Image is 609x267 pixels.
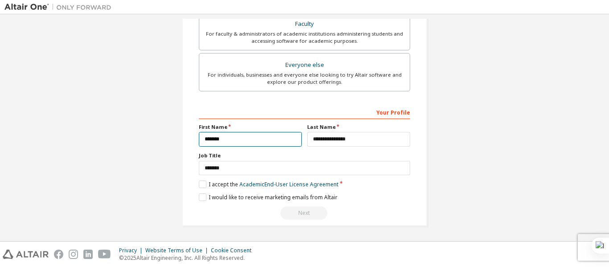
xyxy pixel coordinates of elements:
[211,247,257,254] div: Cookie Consent
[98,250,111,259] img: youtube.svg
[307,123,410,131] label: Last Name
[4,3,116,12] img: Altair One
[145,247,211,254] div: Website Terms of Use
[3,250,49,259] img: altair_logo.svg
[199,181,338,188] label: I accept the
[239,181,338,188] a: Academic End-User License Agreement
[205,59,404,71] div: Everyone else
[199,193,337,201] label: I would like to receive marketing emails from Altair
[83,250,93,259] img: linkedin.svg
[199,206,410,220] div: You need to provide your academic email
[205,18,404,30] div: Faculty
[119,247,145,254] div: Privacy
[119,254,257,262] p: © 2025 Altair Engineering, Inc. All Rights Reserved.
[199,123,302,131] label: First Name
[54,250,63,259] img: facebook.svg
[199,105,410,119] div: Your Profile
[199,152,410,159] label: Job Title
[69,250,78,259] img: instagram.svg
[205,71,404,86] div: For individuals, businesses and everyone else looking to try Altair software and explore our prod...
[205,30,404,45] div: For faculty & administrators of academic institutions administering students and accessing softwa...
